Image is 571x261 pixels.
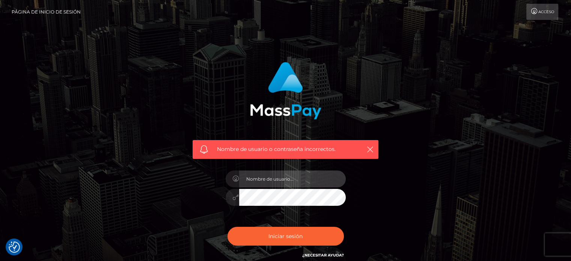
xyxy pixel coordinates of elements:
a: Acceso [526,4,558,20]
button: Iniciar sesión [227,227,344,246]
img: Revisar el botón de consentimiento [9,241,20,253]
a: Página de inicio de sesión [12,4,81,20]
a: ¿Necesitar ayuda? [302,253,344,258]
font: Iniciar sesión [268,233,303,240]
font: Página de inicio de sesión [12,9,81,15]
font: Nombre de usuario o contraseña incorrectos. [217,146,336,152]
img: Inicio de sesión en MassPay [250,62,321,119]
input: Nombre de usuario... [239,170,346,187]
font: Acceso [538,9,554,14]
button: Preferencias de consentimiento [9,241,20,253]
